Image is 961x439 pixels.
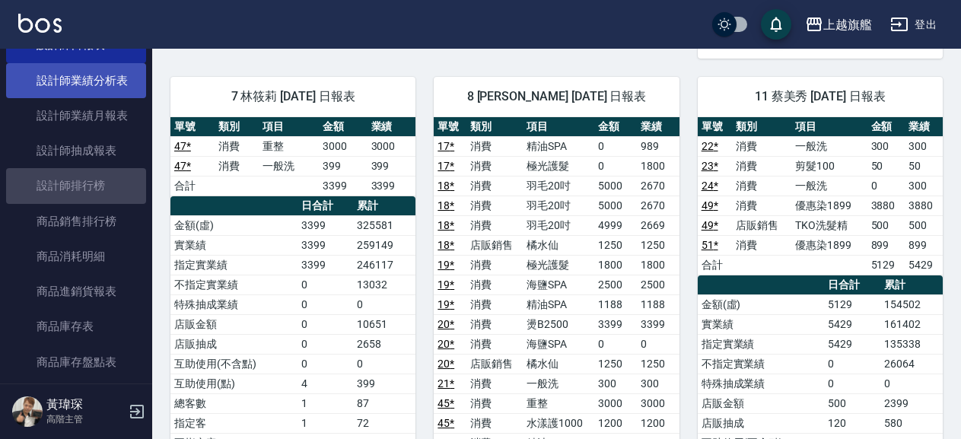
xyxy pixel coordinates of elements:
td: 特殊抽成業績 [698,374,825,393]
td: 120 [824,413,880,433]
td: 1800 [594,255,637,275]
td: 5129 [867,255,905,275]
td: 3399 [637,314,679,334]
a: 商品銷售排行榜 [6,204,146,239]
th: 金額 [867,117,905,137]
td: 500 [824,393,880,413]
td: 店販銷售 [732,215,791,235]
td: 消費 [466,314,523,334]
td: 300 [905,176,943,196]
td: 1250 [594,354,637,374]
td: 水漾護1000 [523,413,594,433]
td: 0 [824,374,880,393]
td: 特殊抽成業績 [170,294,298,314]
td: 消費 [215,136,259,156]
td: 消費 [466,255,523,275]
td: 3399 [319,176,368,196]
td: 5129 [824,294,880,314]
td: 1 [298,393,354,413]
td: 0 [824,354,880,374]
td: 0 [298,354,354,374]
td: 剪髮100 [791,156,867,176]
td: 50 [867,156,905,176]
td: 互助使用(不含點) [170,354,298,374]
td: 一般洗 [791,176,867,196]
td: 1800 [637,156,679,176]
td: 3880 [905,196,943,215]
td: 26064 [880,354,943,374]
td: 0 [353,354,415,374]
td: 店販抽成 [170,334,298,354]
td: 325581 [353,215,415,235]
td: 總客數 [170,393,298,413]
td: 消費 [466,393,523,413]
a: 設計師排行榜 [6,168,146,203]
table: a dense table [698,117,943,275]
span: 11 蔡美秀 [DATE] 日報表 [716,89,924,104]
th: 日合計 [298,196,354,216]
td: 399 [368,156,416,176]
td: 橘水仙 [523,235,594,255]
td: 5429 [824,334,880,354]
td: 0 [298,275,354,294]
td: 5429 [905,255,943,275]
td: TKO洗髮精 [791,215,867,235]
th: 類別 [215,117,259,137]
img: Person [12,396,43,427]
p: 高階主管 [46,412,124,426]
td: 50 [905,156,943,176]
button: save [761,9,791,40]
td: 72 [353,413,415,433]
td: 259149 [353,235,415,255]
td: 154502 [880,294,943,314]
td: 消費 [466,196,523,215]
td: 2500 [637,275,679,294]
td: 3399 [298,235,354,255]
a: 商品庫存表 [6,309,146,344]
td: 消費 [466,136,523,156]
td: 5000 [594,196,637,215]
a: 商品庫存盤點表 [6,345,146,380]
td: 300 [905,136,943,156]
td: 0 [298,294,354,314]
td: 消費 [732,196,791,215]
td: 極光護髮 [523,255,594,275]
td: 0 [298,334,354,354]
td: 精油SPA [523,294,594,314]
td: 不指定實業績 [698,354,825,374]
td: 2658 [353,334,415,354]
td: 指定實業績 [698,334,825,354]
td: 1188 [637,294,679,314]
td: 0 [880,374,943,393]
a: 會員卡銷售報表 [6,380,146,415]
td: 3399 [298,215,354,235]
td: 消費 [466,176,523,196]
td: 3399 [298,255,354,275]
td: 金額(虛) [698,294,825,314]
td: 店販銷售 [466,235,523,255]
td: 1200 [637,413,679,433]
td: 0 [637,334,679,354]
td: 羽毛20吋 [523,196,594,215]
td: 3000 [594,393,637,413]
td: 4999 [594,215,637,235]
a: 設計師業績分析表 [6,63,146,98]
th: 項目 [259,117,319,137]
th: 日合計 [824,275,880,295]
td: 指定實業績 [170,255,298,275]
td: 13032 [353,275,415,294]
button: 登出 [884,11,943,39]
td: 海鹽SPA [523,334,594,354]
td: 消費 [466,275,523,294]
td: 店販銷售 [466,354,523,374]
td: 899 [905,235,943,255]
td: 消費 [466,294,523,314]
td: 500 [867,215,905,235]
td: 135338 [880,334,943,354]
td: 1188 [594,294,637,314]
th: 業績 [637,117,679,137]
span: 7 林筱莉 [DATE] 日報表 [189,89,397,104]
th: 單號 [434,117,466,137]
td: 989 [637,136,679,156]
table: a dense table [170,117,415,196]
